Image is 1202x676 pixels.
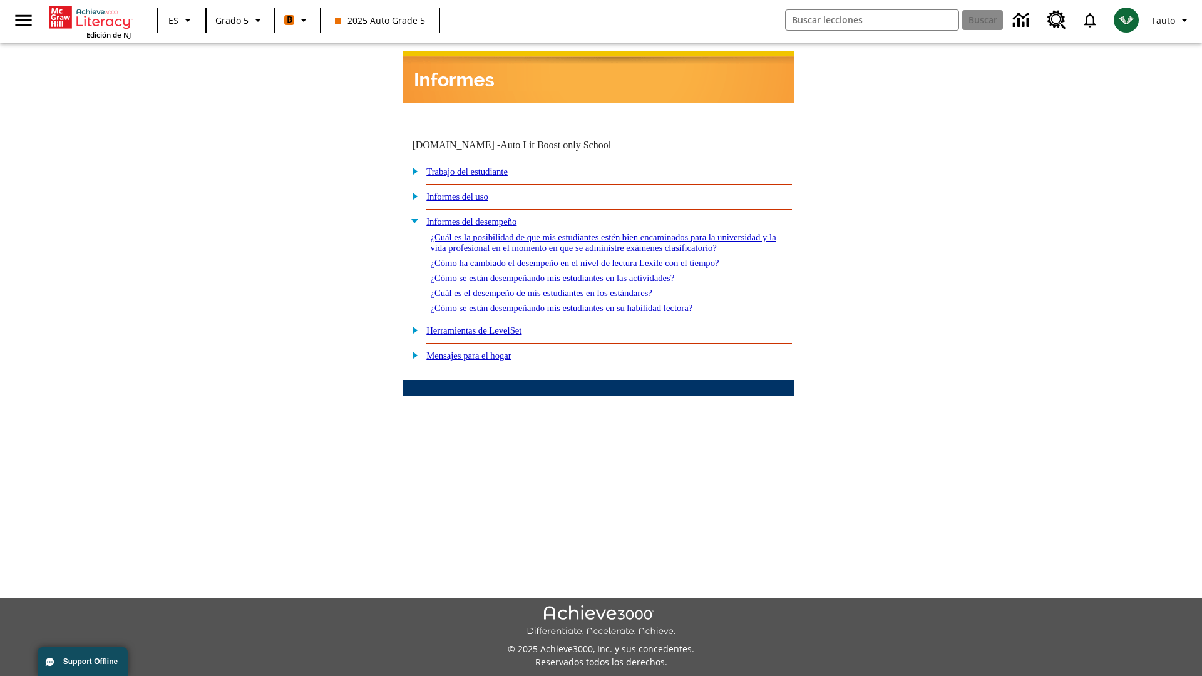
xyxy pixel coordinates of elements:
input: Buscar campo [786,10,958,30]
button: Support Offline [38,647,128,676]
img: avatar image [1114,8,1139,33]
button: Escoja un nuevo avatar [1106,4,1146,36]
img: header [403,51,794,103]
a: ¿Cuál es el desempeño de mis estudiantes en los estándares? [430,288,652,298]
div: Portada [49,4,131,39]
span: Tauto [1151,14,1175,27]
img: plus.gif [406,349,419,361]
a: Centro de información [1005,3,1040,38]
a: Trabajo del estudiante [426,166,508,177]
button: Abrir el menú lateral [5,2,42,39]
a: ¿Cuál es la posibilidad de que mis estudiantes estén bien encaminados para la universidad y la vi... [430,232,776,253]
span: B [287,12,292,28]
span: Grado 5 [215,14,249,27]
img: minus.gif [406,215,419,227]
a: ¿Cómo se están desempeñando mis estudiantes en las actividades? [430,273,674,283]
button: Grado: Grado 5, Elige un grado [210,9,270,31]
a: Herramientas de LevelSet [426,325,521,335]
span: Edición de NJ [86,30,131,39]
img: Achieve3000 Differentiate Accelerate Achieve [527,605,675,637]
button: Lenguaje: ES, Selecciona un idioma [162,9,202,31]
a: ¿Cómo se están desempeñando mis estudiantes en su habilidad lectora? [430,303,692,313]
button: Perfil/Configuración [1146,9,1197,31]
td: [DOMAIN_NAME] - [412,140,642,151]
nobr: Auto Lit Boost only School [500,140,611,150]
span: 2025 Auto Grade 5 [335,14,425,27]
a: Mensajes para el hogar [426,351,511,361]
a: Centro de recursos, Se abrirá en una pestaña nueva. [1040,3,1074,37]
a: Informes del desempeño [426,217,516,227]
a: ¿Cómo ha cambiado el desempeño en el nivel de lectura Lexile con el tiempo? [430,258,719,268]
a: Notificaciones [1074,4,1106,36]
span: Support Offline [63,657,118,666]
img: plus.gif [406,190,419,202]
a: Informes del uso [426,192,488,202]
span: ES [168,14,178,27]
button: Boost El color de la clase es anaranjado. Cambiar el color de la clase. [279,9,316,31]
img: plus.gif [406,324,419,335]
img: plus.gif [406,165,419,177]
